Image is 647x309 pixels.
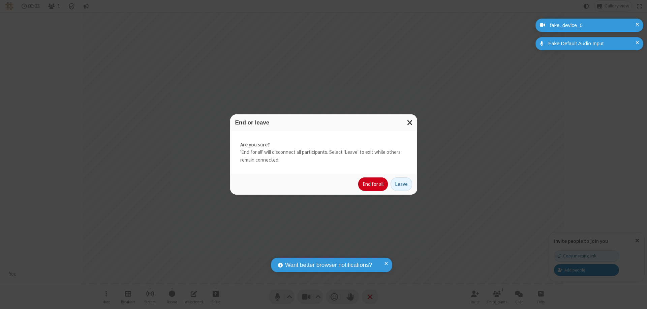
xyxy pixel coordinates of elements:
[391,177,412,191] button: Leave
[235,119,412,126] h3: End or leave
[403,114,417,131] button: Close modal
[548,22,638,29] div: fake_device_0
[285,261,372,270] span: Want better browser notifications?
[240,141,407,149] strong: Are you sure?
[230,131,417,174] div: 'End for all' will disconnect all participants. Select 'Leave' to exit while others remain connec...
[546,40,638,48] div: Fake Default Audio Input
[358,177,388,191] button: End for all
